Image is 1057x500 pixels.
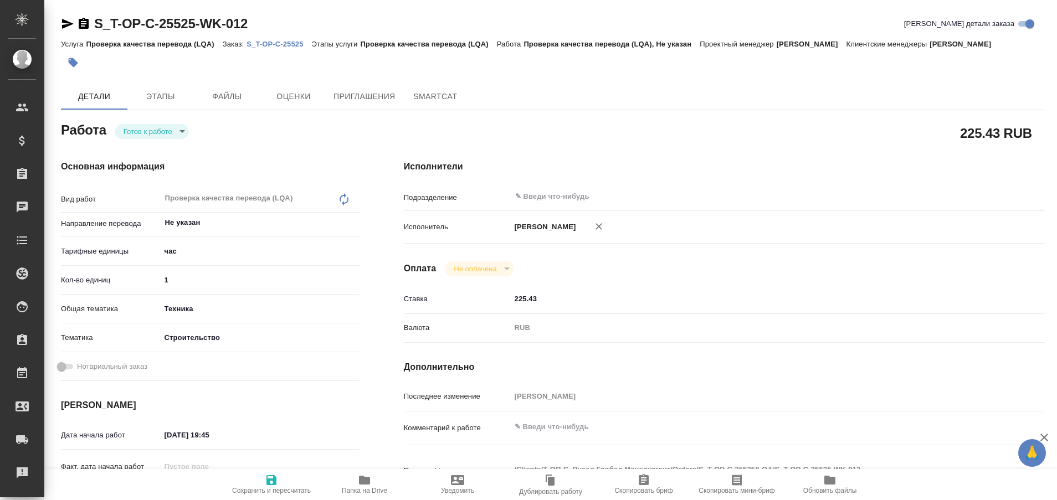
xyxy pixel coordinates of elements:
span: Обновить файлы [803,487,857,494]
span: Папка на Drive [342,487,387,494]
button: Уведомить [411,469,504,500]
button: Дублировать работу [504,469,597,500]
textarea: /Clients/Т-ОП-С_Русал Глобал Менеджмент/Orders/S_T-OP-C-25525/LQA/S_T-OP-C-25525-WK-012 [511,460,992,479]
button: Готов к работе [120,127,176,136]
button: Скопировать ссылку для ЯМессенджера [61,17,74,30]
h4: [PERSON_NAME] [61,399,360,412]
p: [PERSON_NAME] [511,221,576,233]
button: Скопировать мини-бриф [690,469,783,500]
p: [PERSON_NAME] [930,40,999,48]
button: Сохранить и пересчитать [225,469,318,500]
button: Добавить тэг [61,50,85,75]
span: Оценки [267,90,320,104]
p: Общая тематика [61,303,161,315]
span: Скопировать мини-бриф [699,487,774,494]
span: Файлы [201,90,254,104]
h2: 225.43 RUB [960,123,1032,142]
span: Этапы [134,90,187,104]
p: Услуга [61,40,86,48]
h2: Работа [61,119,106,139]
h4: Оплата [404,262,437,275]
input: ✎ Введи что-нибудь [161,427,258,443]
span: Сохранить и пересчитать [232,487,311,494]
p: Последнее изменение [404,391,511,402]
span: 🙏 [1023,441,1041,465]
div: час [161,242,360,261]
button: Скопировать бриф [597,469,690,500]
span: Детали [68,90,121,104]
span: Приглашения [333,90,396,104]
button: Папка на Drive [318,469,411,500]
p: Клиентские менеджеры [846,40,930,48]
span: [PERSON_NAME] детали заказа [904,18,1014,29]
p: Кол-во единиц [61,275,161,286]
p: Дата начала работ [61,430,161,441]
button: Не оплачена [450,264,500,274]
p: Этапы услуги [312,40,361,48]
p: [PERSON_NAME] [777,40,846,48]
a: S_T-OP-C-25525 [247,39,311,48]
input: ✎ Введи что-нибудь [511,291,992,307]
div: Готов к работе [115,124,189,139]
span: SmartCat [409,90,462,104]
input: ✎ Введи что-нибудь [161,272,360,288]
button: Обновить файлы [783,469,876,500]
div: Готов к работе [445,261,513,276]
input: ✎ Введи что-нибудь [514,190,951,203]
span: Скопировать бриф [614,487,673,494]
p: Тематика [61,332,161,343]
span: Уведомить [441,487,474,494]
p: Исполнитель [404,221,511,233]
button: 🙏 [1018,439,1046,467]
p: Работа [497,40,524,48]
p: Проверка качества перевода (LQA) [86,40,222,48]
p: Тарифные единицы [61,246,161,257]
p: Проверка качества перевода (LQA), Не указан [524,40,700,48]
p: S_T-OP-C-25525 [247,40,311,48]
a: S_T-OP-C-25525-WK-012 [94,16,248,31]
p: Подразделение [404,192,511,203]
button: Скопировать ссылку [77,17,90,30]
div: Строительство [161,328,360,347]
p: Факт. дата начала работ [61,461,161,472]
p: Комментарий к работе [404,422,511,434]
span: Нотариальный заказ [77,361,147,372]
div: RUB [511,318,992,337]
button: Open [353,221,356,224]
h4: Основная информация [61,160,360,173]
p: Вид работ [61,194,161,205]
div: Техника [161,300,360,318]
span: Дублировать работу [519,488,582,496]
p: Валюта [404,322,511,333]
h4: Исполнители [404,160,1045,173]
h4: Дополнительно [404,360,1045,374]
input: Пустое поле [511,388,992,404]
p: Заказ: [223,40,247,48]
button: Open [986,195,988,198]
button: Удалить исполнителя [587,214,611,239]
p: Проектный менеджер [700,40,776,48]
input: Пустое поле [161,458,258,475]
p: Проверка качества перевода (LQA) [360,40,496,48]
p: Ставка [404,293,511,305]
p: Путь на drive [404,465,511,476]
p: Направление перевода [61,218,161,229]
